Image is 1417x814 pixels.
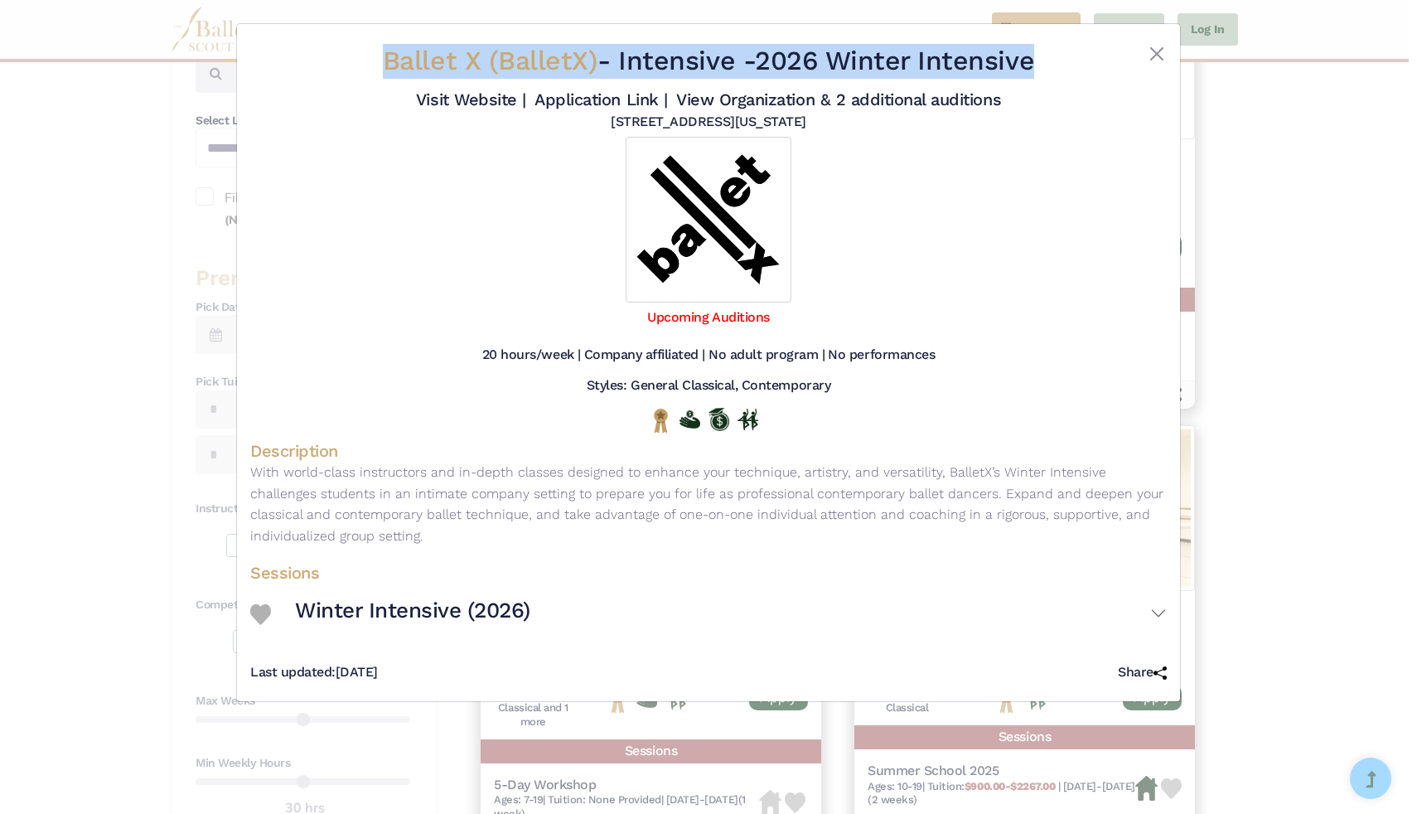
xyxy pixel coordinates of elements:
a: Visit Website | [416,90,526,109]
h3: Winter Intensive (2026) [295,597,530,625]
h5: Styles: General Classical, Contemporary [587,377,830,395]
span: Last updated: [250,664,336,680]
a: Application Link | [534,90,667,109]
h5: Share [1118,664,1167,681]
button: Winter Intensive (2026) [295,590,1167,638]
a: Upcoming Auditions [647,309,769,325]
h2: - 2026 Winter Intensive [326,44,1091,79]
p: With world-class instructors and in-depth classes designed to enhance your technique, artistry, a... [250,462,1167,546]
h5: Company affiliated | [584,346,705,364]
h4: Sessions [250,562,1167,584]
img: Offers Financial Aid [679,410,700,429]
a: View Organization & 2 additional auditions [676,90,1001,109]
h5: [STREET_ADDRESS][US_STATE] [611,114,806,131]
h5: No adult program | [708,346,825,364]
span: Ballet X (BalletX) [383,45,597,76]
img: Logo [626,137,791,303]
span: Intensive - [618,45,755,76]
h5: 20 hours/week | [482,346,581,364]
h5: No performances [828,346,935,364]
img: Heart [250,604,271,625]
img: Offers Scholarship [708,408,729,431]
h5: [DATE] [250,664,378,681]
img: National [650,408,671,434]
img: In Person [738,409,758,430]
h4: Description [250,440,1167,462]
button: Close [1147,44,1167,64]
